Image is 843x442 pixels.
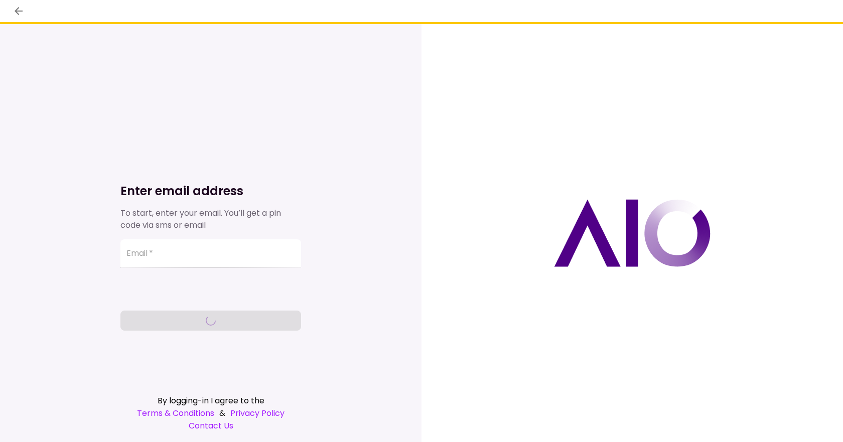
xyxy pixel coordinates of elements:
[120,407,301,419] div: &
[120,183,301,199] h1: Enter email address
[120,207,301,231] div: To start, enter your email. You’ll get a pin code via sms or email
[230,407,285,419] a: Privacy Policy
[10,3,27,20] button: back
[137,407,214,419] a: Terms & Conditions
[120,419,301,432] a: Contact Us
[554,199,711,267] img: AIO logo
[120,394,301,407] div: By logging-in I agree to the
